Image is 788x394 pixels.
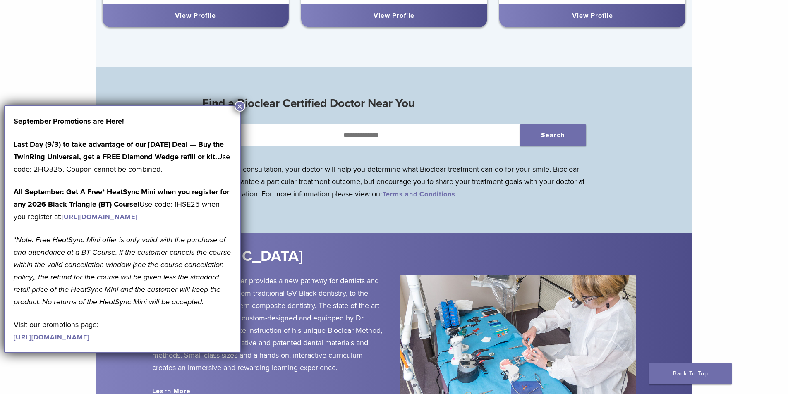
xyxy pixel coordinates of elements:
p: Use code: 2HQ325. Coupon cannot be combined. [14,138,231,175]
strong: Last Day (9/3) to take advantage of our [DATE] Deal — Buy the TwinRing Universal, get a FREE Diam... [14,140,224,161]
a: Back To Top [649,363,732,384]
em: *Note: Free HeatSync Mini offer is only valid with the purchase of and attendance at a BT Course.... [14,235,231,306]
h3: Find a Bioclear Certified Doctor Near You [202,93,586,113]
button: Close [235,101,245,112]
p: During your consultation, your doctor will help you determine what Bioclear treatment can do for ... [202,163,586,200]
strong: All September: Get A Free* HeatSync Mini when you register for any 2026 Black Triangle (BT) Course! [14,187,229,209]
button: Search [520,124,586,146]
h2: [GEOGRAPHIC_DATA] [152,246,443,266]
a: View Profile [572,12,613,20]
strong: September Promotions are Here! [14,117,124,126]
p: The Bioclear Learning Center provides a new pathway for dentists and their practice to transition... [152,275,388,374]
a: View Profile [175,12,216,20]
a: [URL][DOMAIN_NAME] [62,213,137,221]
p: Use code: 1HSE25 when you register at: [14,186,231,223]
a: View Profile [374,12,414,20]
p: Visit our promotions page: [14,318,231,343]
a: Terms and Conditions [383,190,455,198]
a: [URL][DOMAIN_NAME] [14,333,89,341]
